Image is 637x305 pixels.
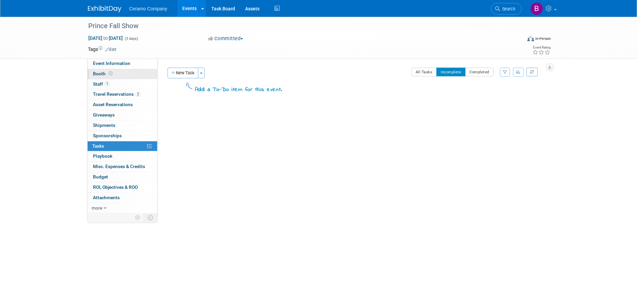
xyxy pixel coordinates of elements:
[135,92,140,97] span: 2
[93,164,145,169] span: Misc. Expenses & Credits
[526,68,538,76] a: Refresh
[93,71,114,76] span: Booth
[88,193,157,203] a: Attachments
[132,213,144,222] td: Personalize Event Tab Strip
[88,172,157,182] a: Budget
[206,35,246,42] button: Committed
[88,151,157,161] a: Playbook
[93,153,112,159] span: Playbook
[88,100,157,110] a: Asset Reservations
[93,61,130,66] span: Event Information
[88,182,157,193] a: ROI, Objectives & ROO
[88,141,157,151] a: Tasks
[88,46,116,53] td: Tags
[88,110,157,120] a: Giveaways
[88,35,123,41] span: [DATE] [DATE]
[411,68,437,76] button: All Tasks
[88,79,157,89] a: Staff1
[107,71,114,76] span: Booth not reserved yet
[93,102,133,107] span: Asset Reservations
[530,2,543,15] img: Brian Howard
[93,112,115,118] span: Giveaways
[105,47,116,52] a: Edit
[535,36,551,41] div: In-Person
[92,143,104,149] span: Tasks
[143,213,157,222] td: Toggle Event Tabs
[88,69,157,79] a: Booth
[93,174,108,179] span: Budget
[88,162,157,172] a: Misc. Expenses & Credits
[88,131,157,141] a: Sponsorships
[93,81,110,87] span: Staff
[88,121,157,131] a: Shipments
[93,195,120,200] span: Attachments
[124,36,138,41] span: (3 days)
[93,133,122,138] span: Sponsorships
[465,68,494,76] button: Completed
[88,59,157,69] a: Event Information
[88,6,121,12] img: ExhibitDay
[129,6,168,11] span: Ceramo Company
[436,68,465,76] button: Incomplete
[532,46,550,49] div: Event Rating
[195,86,282,94] div: Add a To-Do item for this event.
[93,123,115,128] span: Shipments
[86,20,512,32] div: Prince Fall Show
[482,35,551,45] div: Event Format
[92,205,102,211] span: more
[168,68,198,78] button: New Task
[88,89,157,99] a: Travel Reservations2
[105,81,110,86] span: 1
[527,36,534,41] img: Format-Inperson.png
[93,184,138,190] span: ROI, Objectives & ROO
[93,91,140,97] span: Travel Reservations
[500,6,515,11] span: Search
[102,35,109,41] span: to
[491,3,522,15] a: Search
[88,203,157,213] a: more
